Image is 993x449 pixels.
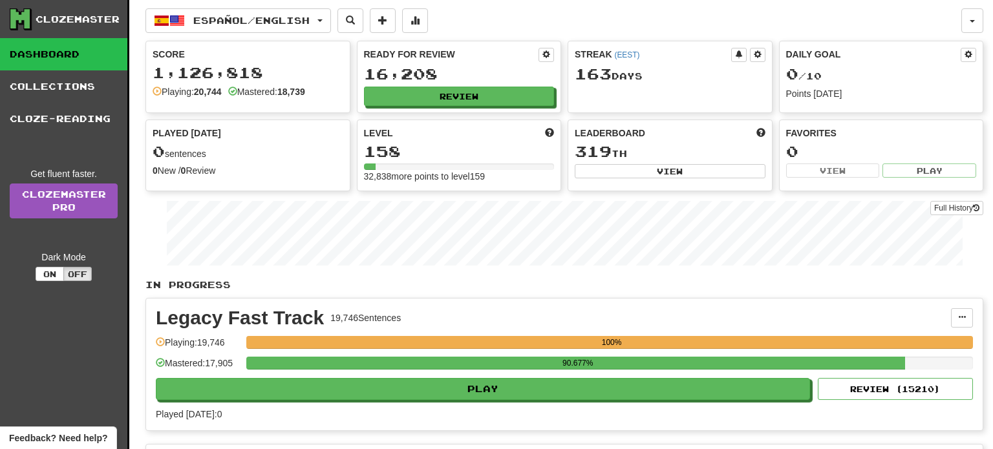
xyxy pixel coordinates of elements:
[250,336,973,349] div: 100%
[786,65,798,83] span: 0
[364,87,555,106] button: Review
[145,278,983,291] p: In Progress
[364,66,555,82] div: 16,208
[250,357,905,370] div: 90.677%
[786,70,822,81] span: / 10
[756,127,765,140] span: This week in points, UTC
[882,163,976,178] button: Play
[145,8,331,33] button: Español/English
[153,165,158,176] strong: 0
[575,65,612,83] span: 163
[370,8,396,33] button: Add sentence to collection
[786,48,961,62] div: Daily Goal
[575,66,765,83] div: Day s
[575,142,612,160] span: 319
[9,432,107,444] span: Open feedback widget
[153,127,221,140] span: Played [DATE]
[36,267,64,281] button: On
[10,183,118,218] a: ClozemasterPro
[818,378,973,400] button: Review (15210)
[614,50,639,59] a: (EEST)
[193,15,310,26] span: Español / English
[153,85,222,98] div: Playing:
[364,170,555,183] div: 32,838 more points to level 159
[545,127,554,140] span: Score more points to level up
[10,167,118,180] div: Get fluent faster.
[277,87,305,97] strong: 18,739
[364,48,539,61] div: Ready for Review
[364,127,393,140] span: Level
[228,85,305,98] div: Mastered:
[10,251,118,264] div: Dark Mode
[786,163,880,178] button: View
[786,87,977,100] div: Points [DATE]
[575,127,645,140] span: Leaderboard
[575,164,765,178] button: View
[63,267,92,281] button: Off
[153,142,165,160] span: 0
[330,311,401,324] div: 19,746 Sentences
[156,308,324,328] div: Legacy Fast Track
[575,48,731,61] div: Streak
[194,87,222,97] strong: 20,744
[156,409,222,419] span: Played [DATE]: 0
[156,378,810,400] button: Play
[575,143,765,160] div: th
[930,201,983,215] button: Full History
[364,143,555,160] div: 158
[181,165,186,176] strong: 0
[153,48,343,61] div: Score
[156,336,240,357] div: Playing: 19,746
[786,143,977,160] div: 0
[156,357,240,378] div: Mastered: 17,905
[153,143,343,160] div: sentences
[786,127,977,140] div: Favorites
[337,8,363,33] button: Search sentences
[36,13,120,26] div: Clozemaster
[153,65,343,81] div: 1,126,818
[153,164,343,177] div: New / Review
[402,8,428,33] button: More stats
